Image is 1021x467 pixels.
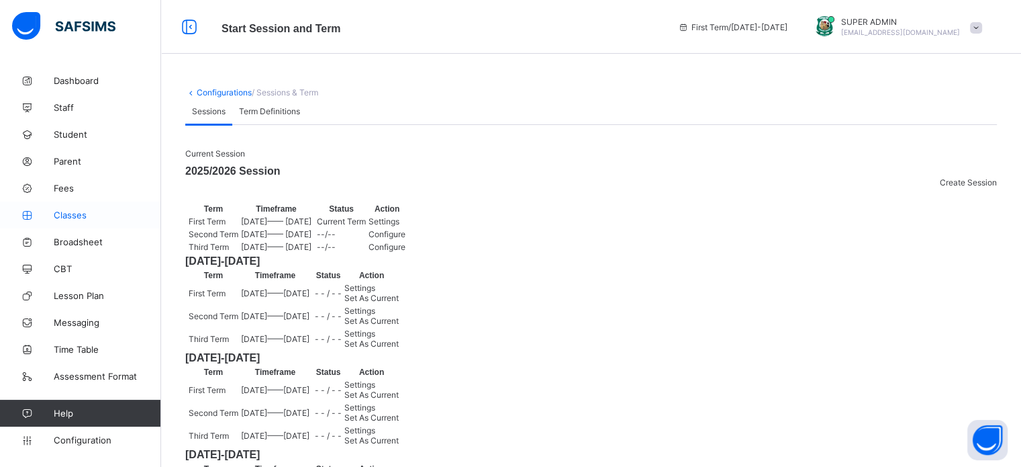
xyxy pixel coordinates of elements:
[197,87,252,97] a: Configurations
[12,12,115,40] img: safsims
[54,183,161,194] span: Fees
[54,290,161,301] span: Lesson Plan
[189,216,226,226] span: First Term
[344,367,399,378] th: Action
[240,204,312,214] th: Timeframe
[54,156,161,167] span: Parent
[314,367,342,378] th: Status
[940,177,997,187] span: Create Session
[241,431,309,441] span: [DATE] —— [DATE]
[189,408,238,418] span: Second Term
[344,283,375,293] span: Settings
[185,148,245,159] span: Current Session
[240,367,310,378] th: Timeframe
[54,408,160,419] span: Help
[344,329,375,339] span: Settings
[240,270,310,281] th: Timeframe
[344,380,375,390] span: Settings
[241,242,311,252] span: [DATE] —— [DATE]
[344,306,375,316] span: Settings
[189,334,229,344] span: Third Term
[185,165,997,177] span: 2025/2026 Session
[185,449,997,461] span: [DATE]-[DATE]
[315,431,342,441] span: - - / - -
[841,28,960,36] span: [EMAIL_ADDRESS][DOMAIN_NAME]
[239,106,300,116] span: Term Definitions
[241,408,309,418] span: [DATE] —— [DATE]
[54,317,161,328] span: Messaging
[241,216,311,226] span: [DATE] —— [DATE]
[344,402,375,413] span: Settings
[344,413,399,423] span: Set As Current
[241,385,309,395] span: [DATE] —— [DATE]
[316,204,367,214] th: Status
[54,75,161,86] span: Dashboard
[344,339,399,349] span: Set As Current
[801,16,989,38] div: SUPERADMIN
[54,237,161,247] span: Broadsheet
[316,241,367,253] td: --/--
[368,204,406,214] th: Action
[185,255,997,267] span: [DATE]-[DATE]
[188,367,239,378] th: Term
[344,293,399,303] span: Set As Current
[54,102,161,113] span: Staff
[315,288,342,298] span: - - / - -
[369,242,405,252] span: Configure
[54,210,161,220] span: Classes
[189,311,238,321] span: Second Term
[967,420,1008,460] button: Open asap
[316,228,367,240] td: --/--
[315,385,342,395] span: - - / - -
[841,17,960,27] span: SUPER ADMIN
[678,22,787,32] span: session/term information
[188,270,239,281] th: Term
[344,270,399,281] th: Action
[189,288,226,298] span: First Term
[185,352,997,364] span: [DATE]-[DATE]
[241,229,311,239] span: [DATE] —— [DATE]
[192,106,226,116] span: Sessions
[189,431,229,441] span: Third Term
[189,242,229,252] span: Third Term
[222,23,341,34] span: Start Session and Term
[317,216,366,226] span: Current Term
[54,263,161,274] span: CBT
[241,311,309,321] span: [DATE] —— [DATE]
[369,216,399,226] span: Settings
[344,316,399,326] span: Set As Current
[315,408,342,418] span: - - / - -
[54,371,161,382] span: Assessment Format
[241,334,309,344] span: [DATE] —— [DATE]
[189,229,238,239] span: Second Term
[315,334,342,344] span: - - / - -
[344,425,375,435] span: Settings
[314,270,342,281] th: Status
[344,390,399,400] span: Set As Current
[241,288,309,298] span: [DATE] —— [DATE]
[315,311,342,321] span: - - / - -
[54,344,161,355] span: Time Table
[252,87,318,97] span: / Sessions & Term
[369,229,405,239] span: Configure
[54,129,161,140] span: Student
[188,204,239,214] th: Term
[54,435,160,445] span: Configuration
[344,435,399,445] span: Set As Current
[189,385,226,395] span: First Term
